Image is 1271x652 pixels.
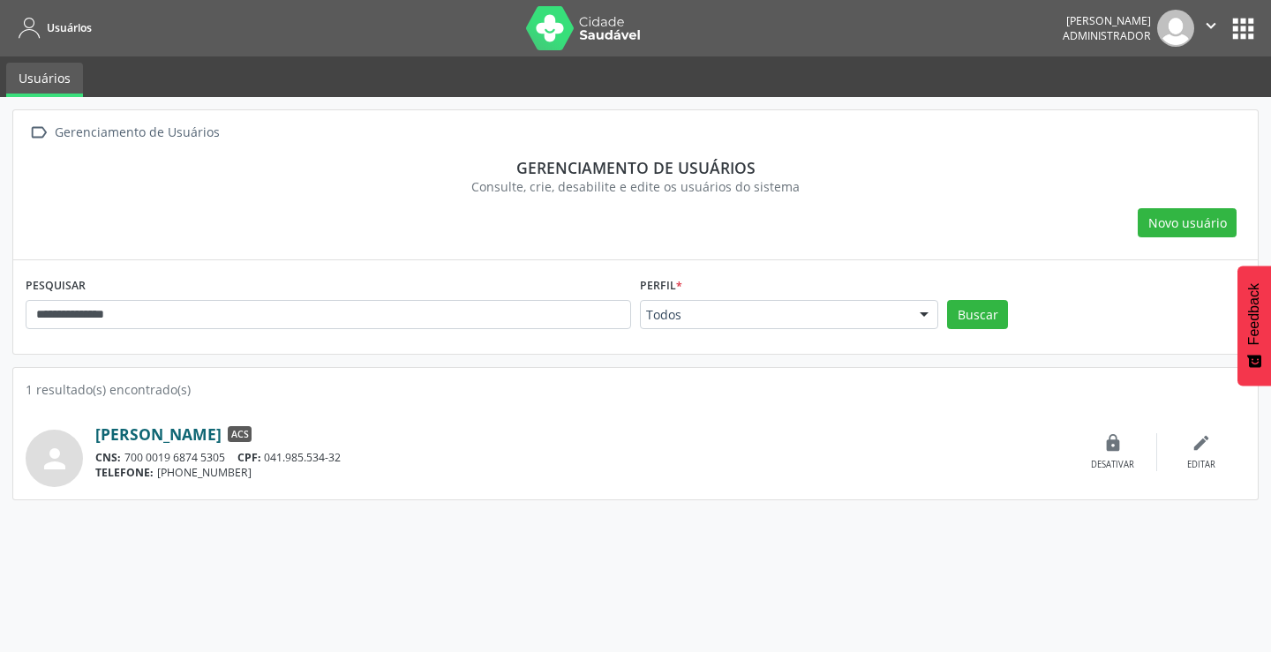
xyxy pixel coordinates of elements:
[646,306,902,324] span: Todos
[95,450,121,465] span: CNS:
[1063,13,1151,28] div: [PERSON_NAME]
[95,424,222,444] a: [PERSON_NAME]
[95,465,1069,480] div: [PHONE_NUMBER]
[95,465,154,480] span: TELEFONE:
[947,300,1008,330] button: Buscar
[1237,266,1271,386] button: Feedback - Mostrar pesquisa
[12,13,92,42] a: Usuários
[39,443,71,475] i: person
[1187,459,1215,471] div: Editar
[1228,13,1259,44] button: apps
[95,450,1069,465] div: 700 0019 6874 5305 041.985.534-32
[38,158,1233,177] div: Gerenciamento de usuários
[1103,433,1123,453] i: lock
[228,426,252,442] span: ACS
[237,450,261,465] span: CPF:
[1192,433,1211,453] i: edit
[38,177,1233,196] div: Consulte, crie, desabilite e edite os usuários do sistema
[640,273,682,300] label: Perfil
[26,273,86,300] label: PESQUISAR
[1194,10,1228,47] button: 
[26,380,1245,399] div: 1 resultado(s) encontrado(s)
[26,120,51,146] i: 
[1246,283,1262,345] span: Feedback
[1138,208,1237,238] button: Novo usuário
[1157,10,1194,47] img: img
[26,120,222,146] a:  Gerenciamento de Usuários
[47,20,92,35] span: Usuários
[1091,459,1134,471] div: Desativar
[1063,28,1151,43] span: Administrador
[1201,16,1221,35] i: 
[51,120,222,146] div: Gerenciamento de Usuários
[6,63,83,97] a: Usuários
[1148,214,1227,232] span: Novo usuário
